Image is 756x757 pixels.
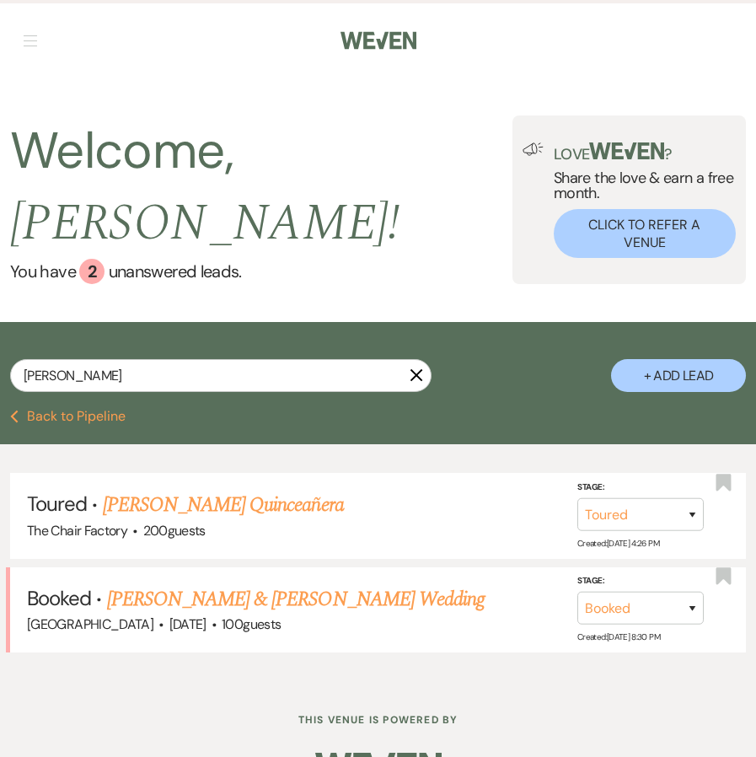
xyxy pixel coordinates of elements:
button: Click to Refer a Venue [554,209,736,258]
h2: Welcome, [10,115,512,259]
span: The Chair Factory [27,522,127,540]
button: + Add Lead [611,359,746,392]
span: Booked [27,585,91,611]
label: Stage: [577,573,704,588]
img: weven-logo-green.svg [589,142,664,159]
input: Search by name, event date, email address or phone number [10,359,432,392]
div: Share the love & earn a free month. [544,142,736,258]
span: 200 guests [143,522,206,540]
a: [PERSON_NAME] & [PERSON_NAME] Wedding [107,584,485,615]
span: Toured [27,491,87,517]
div: 2 [79,259,105,284]
a: You have 2 unanswered leads. [10,259,512,284]
span: [DATE] [169,615,206,633]
p: Love ? [554,142,736,162]
span: Created: [DATE] 8:30 PM [577,631,660,642]
button: Back to Pipeline [10,410,126,423]
img: Weven Logo [340,23,416,58]
span: Created: [DATE] 4:26 PM [577,538,659,549]
a: [PERSON_NAME] Quinceañera [103,490,344,520]
img: loud-speaker-illustration.svg [523,142,544,156]
label: Stage: [577,480,704,495]
span: [GEOGRAPHIC_DATA] [27,615,153,633]
span: [PERSON_NAME] ! [10,185,399,262]
span: 100 guests [222,615,281,633]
